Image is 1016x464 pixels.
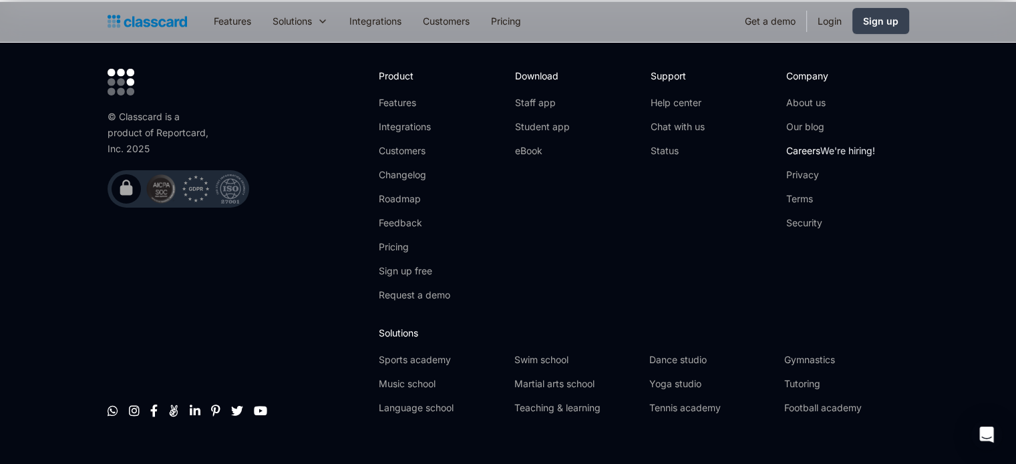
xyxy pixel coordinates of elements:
div: Open Intercom Messenger [971,419,1003,451]
a: Martial arts school [514,377,638,391]
a: Feedback [379,216,450,230]
a: Tutoring [784,377,908,391]
h2: Download [514,69,569,83]
a:  [254,404,267,417]
a: eBook [514,144,569,158]
a: Sign up [852,8,909,34]
h2: Company [786,69,875,83]
a: Customers [412,6,480,36]
a: Terms [786,192,875,206]
a: Staff app [514,96,569,109]
a: Our blog [786,120,875,134]
a: Pricing [480,6,532,36]
a:  [150,404,158,417]
div: Solutions [273,14,312,28]
a: Pricing [379,240,450,254]
a:  [190,404,200,417]
div: Sign up [863,14,898,28]
a: Help center [651,96,705,109]
a: Roadmap [379,192,450,206]
a: Sports academy [379,353,503,367]
a: Security [786,216,875,230]
a: Gymnastics [784,353,908,367]
a: Student app [514,120,569,134]
h2: Solutions [379,326,908,340]
a: Teaching & learning [514,401,638,415]
a: Changelog [379,168,450,182]
a: Yoga studio [649,377,774,391]
a: Get a demo [734,6,806,36]
div: © Classcard is a product of Reportcard, Inc. 2025 [108,109,214,157]
span: We're hiring! [820,145,875,156]
a: Tennis academy [649,401,774,415]
a: home [108,12,187,31]
a:  [108,404,118,417]
a: Request a demo [379,288,450,302]
a: CareersWe're hiring! [786,144,875,158]
a:  [168,404,179,417]
a: About us [786,96,875,109]
a: Swim school [514,353,638,367]
a: Sign up free [379,264,450,278]
a: Status [651,144,705,158]
a:  [129,404,140,417]
a: Privacy [786,168,875,182]
a: Language school [379,401,503,415]
a: Customers [379,144,450,158]
a: Integrations [379,120,450,134]
a: Features [203,6,262,36]
a: Dance studio [649,353,774,367]
a:  [211,404,220,417]
a: Football academy [784,401,908,415]
h2: Support [651,69,705,83]
a: Music school [379,377,503,391]
a: Integrations [339,6,412,36]
h2: Product [379,69,450,83]
a: Features [379,96,450,109]
div: Solutions [262,6,339,36]
a: Chat with us [651,120,705,134]
a:  [231,404,243,417]
a: Login [807,6,852,36]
